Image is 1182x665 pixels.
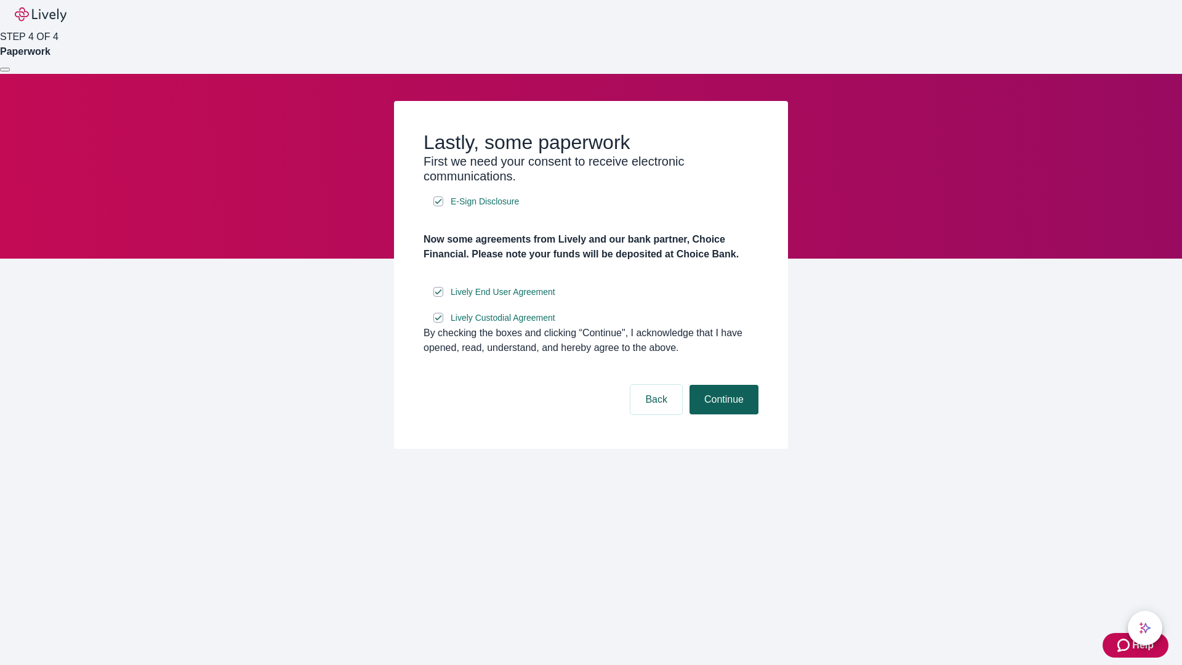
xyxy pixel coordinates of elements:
[424,326,758,355] div: By checking the boxes and clicking “Continue", I acknowledge that I have opened, read, understand...
[451,312,555,324] span: Lively Custodial Agreement
[1128,611,1162,645] button: chat
[1117,638,1132,653] svg: Zendesk support icon
[424,232,758,262] h4: Now some agreements from Lively and our bank partner, Choice Financial. Please note your funds wi...
[424,154,758,183] h3: First we need your consent to receive electronic communications.
[451,286,555,299] span: Lively End User Agreement
[424,131,758,154] h2: Lastly, some paperwork
[1132,638,1154,653] span: Help
[1139,622,1151,634] svg: Lively AI Assistant
[1103,633,1168,658] button: Zendesk support iconHelp
[448,194,521,209] a: e-sign disclosure document
[15,7,66,22] img: Lively
[448,284,558,300] a: e-sign disclosure document
[689,385,758,414] button: Continue
[630,385,682,414] button: Back
[451,195,519,208] span: E-Sign Disclosure
[448,310,558,326] a: e-sign disclosure document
